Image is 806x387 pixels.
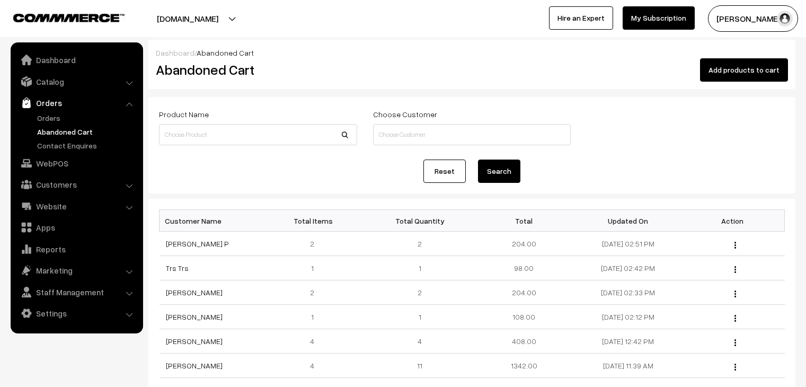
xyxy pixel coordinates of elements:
[576,256,680,280] td: [DATE] 02:42 PM
[13,240,139,259] a: Reports
[368,354,472,378] td: 11
[166,361,223,370] a: [PERSON_NAME]
[159,109,209,120] label: Product Name
[368,280,472,305] td: 2
[13,72,139,91] a: Catalog
[472,354,576,378] td: 1342.00
[263,329,368,354] td: 4
[166,288,223,297] a: [PERSON_NAME]
[156,61,356,78] h2: Abandoned Cart
[623,6,695,30] a: My Subscription
[472,256,576,280] td: 98.00
[156,47,788,58] div: /
[13,304,139,323] a: Settings
[13,261,139,280] a: Marketing
[373,109,437,120] label: Choose Customer
[368,305,472,329] td: 1
[478,160,520,183] button: Search
[166,312,223,321] a: [PERSON_NAME]
[263,280,368,305] td: 2
[576,280,680,305] td: [DATE] 02:33 PM
[472,305,576,329] td: 108.00
[680,210,785,232] th: Action
[368,256,472,280] td: 1
[13,14,125,22] img: COMMMERCE
[472,210,576,232] th: Total
[13,218,139,237] a: Apps
[156,48,194,57] a: Dashboard
[472,329,576,354] td: 408.00
[166,239,229,248] a: [PERSON_NAME] P
[263,232,368,256] td: 2
[734,339,736,346] img: Menu
[734,242,736,249] img: Menu
[734,315,736,322] img: Menu
[576,354,680,378] td: [DATE] 11:39 AM
[576,305,680,329] td: [DATE] 02:12 PM
[576,232,680,256] td: [DATE] 02:51 PM
[34,140,139,151] a: Contact Enquires
[734,291,736,297] img: Menu
[13,50,139,69] a: Dashboard
[13,11,106,23] a: COMMMERCE
[120,5,255,32] button: [DOMAIN_NAME]
[734,364,736,371] img: Menu
[708,5,798,32] button: [PERSON_NAME]…
[549,6,613,30] a: Hire an Expert
[368,232,472,256] td: 2
[263,256,368,280] td: 1
[13,93,139,112] a: Orders
[734,266,736,273] img: Menu
[263,305,368,329] td: 1
[777,11,793,27] img: user
[159,124,357,145] input: Choose Product
[472,232,576,256] td: 204.00
[34,112,139,124] a: Orders
[576,210,680,232] th: Updated On
[13,175,139,194] a: Customers
[197,48,254,57] span: Abandoned Cart
[423,160,466,183] a: Reset
[160,210,264,232] th: Customer Name
[263,210,368,232] th: Total Items
[34,126,139,137] a: Abandoned Cart
[13,154,139,173] a: WebPOS
[263,354,368,378] td: 4
[576,329,680,354] td: [DATE] 12:42 PM
[13,283,139,302] a: Staff Management
[13,197,139,216] a: Website
[368,210,472,232] th: Total Quantity
[368,329,472,354] td: 4
[373,124,571,145] input: Choose Customer
[166,263,189,272] a: Trs Trs
[700,58,788,82] button: Add products to cart
[166,337,223,346] a: [PERSON_NAME]
[472,280,576,305] td: 204.00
